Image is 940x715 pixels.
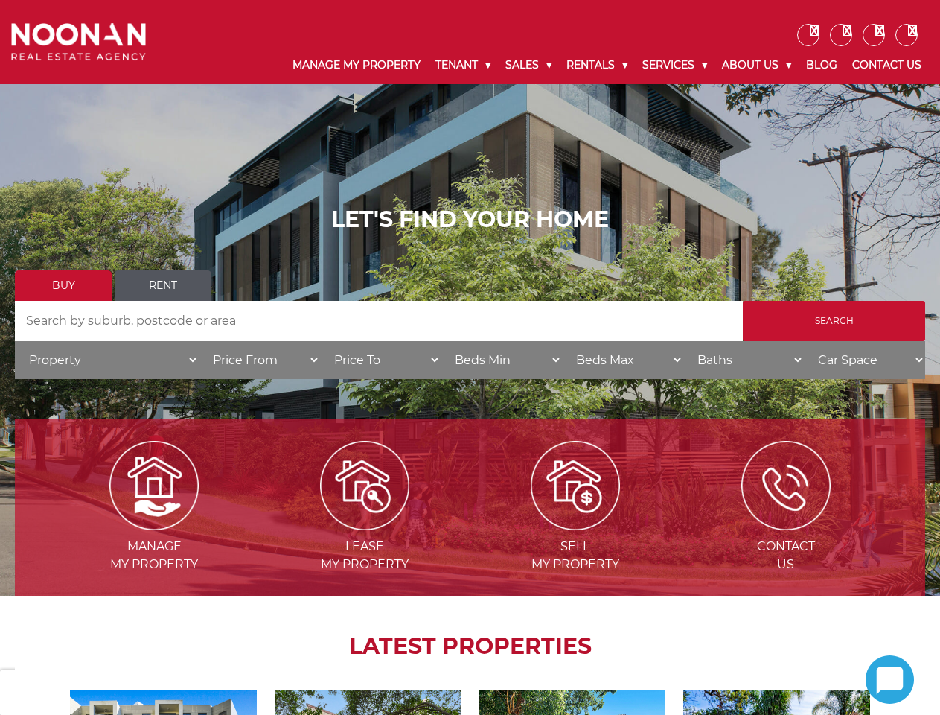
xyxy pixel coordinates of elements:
img: Manage my Property [109,441,199,530]
a: Contact Us [845,46,929,84]
img: Noonan Real Estate Agency [11,23,146,60]
a: Sell my property Sellmy Property [472,477,680,571]
a: Rentals [559,46,635,84]
a: Blog [799,46,845,84]
a: Buy [15,270,112,301]
a: Sales [498,46,559,84]
span: Manage my Property [51,538,258,573]
a: Manage My Property [285,46,428,84]
a: Services [635,46,714,84]
a: Tenant [428,46,498,84]
input: Search by suburb, postcode or area [15,301,743,341]
img: ICONS [741,441,831,530]
a: About Us [714,46,799,84]
h1: LET'S FIND YOUR HOME [15,206,925,233]
span: Lease my Property [261,538,469,573]
img: Lease my property [320,441,409,530]
span: Contact Us [682,538,889,573]
h2: LATEST PROPERTIES [52,633,888,660]
a: ICONS ContactUs [682,477,889,571]
span: Sell my Property [472,538,680,573]
a: Rent [115,270,211,301]
a: Manage my Property Managemy Property [51,477,258,571]
img: Sell my property [531,441,620,530]
a: Lease my property Leasemy Property [261,477,469,571]
input: Search [743,301,925,341]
